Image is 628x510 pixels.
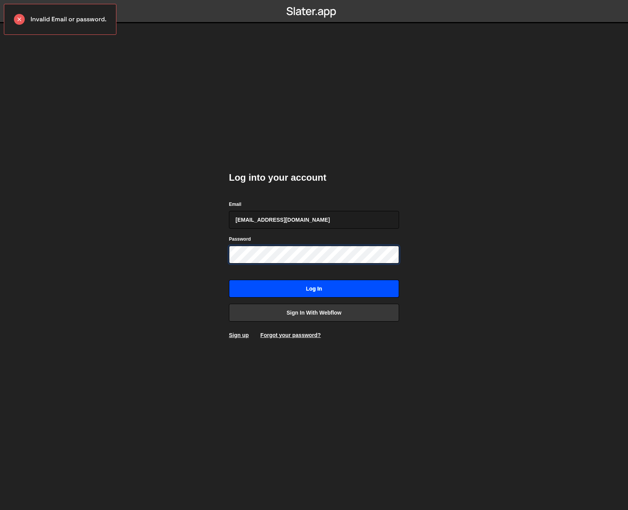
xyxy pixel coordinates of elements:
[229,171,399,184] h2: Log into your account
[229,332,249,338] a: Sign up
[260,332,321,338] a: Forgot your password?
[229,235,251,243] label: Password
[4,4,116,35] div: Invalid Email or password.
[229,200,241,208] label: Email
[229,280,399,298] input: Log in
[229,304,399,322] a: Sign in with Webflow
